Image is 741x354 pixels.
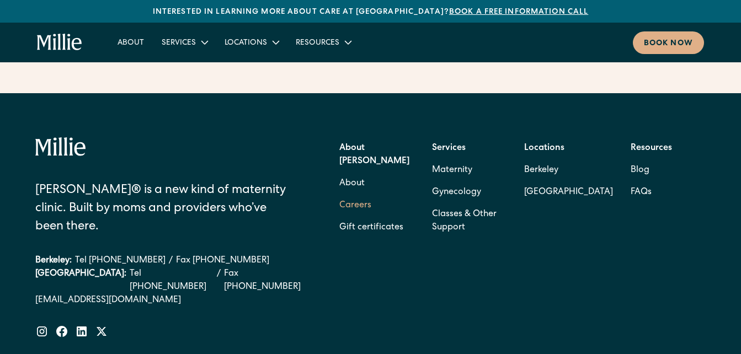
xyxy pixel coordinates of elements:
[287,33,359,51] div: Resources
[524,181,613,203] a: [GEOGRAPHIC_DATA]
[524,159,613,181] a: Berkeley
[296,37,339,49] div: Resources
[217,267,221,294] div: /
[216,33,287,51] div: Locations
[35,254,72,267] div: Berkeley:
[432,144,466,153] strong: Services
[37,34,82,51] a: home
[130,267,214,294] a: Tel [PHONE_NUMBER]
[225,37,267,49] div: Locations
[631,144,672,153] strong: Resources
[35,267,126,294] div: [GEOGRAPHIC_DATA]:
[631,181,652,203] a: FAQs
[339,217,403,239] a: Gift certificates
[524,144,564,153] strong: Locations
[224,267,310,294] a: Fax [PHONE_NUMBER]
[633,31,704,54] a: Book now
[432,203,507,239] a: Classes & Other Support
[432,159,472,181] a: Maternity
[35,294,310,307] a: [EMAIL_ADDRESS][DOMAIN_NAME]
[339,195,371,217] a: Careers
[75,254,166,267] a: Tel [PHONE_NUMBER]
[35,182,295,237] div: [PERSON_NAME]® is a new kind of maternity clinic. Built by moms and providers who’ve been there.
[339,144,409,166] strong: About [PERSON_NAME]
[339,173,365,195] a: About
[449,8,588,16] a: Book a free information call
[631,159,649,181] a: Blog
[644,38,693,50] div: Book now
[153,33,216,51] div: Services
[109,33,153,51] a: About
[169,254,173,267] div: /
[162,37,196,49] div: Services
[432,181,481,203] a: Gynecology
[176,254,269,267] a: Fax [PHONE_NUMBER]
